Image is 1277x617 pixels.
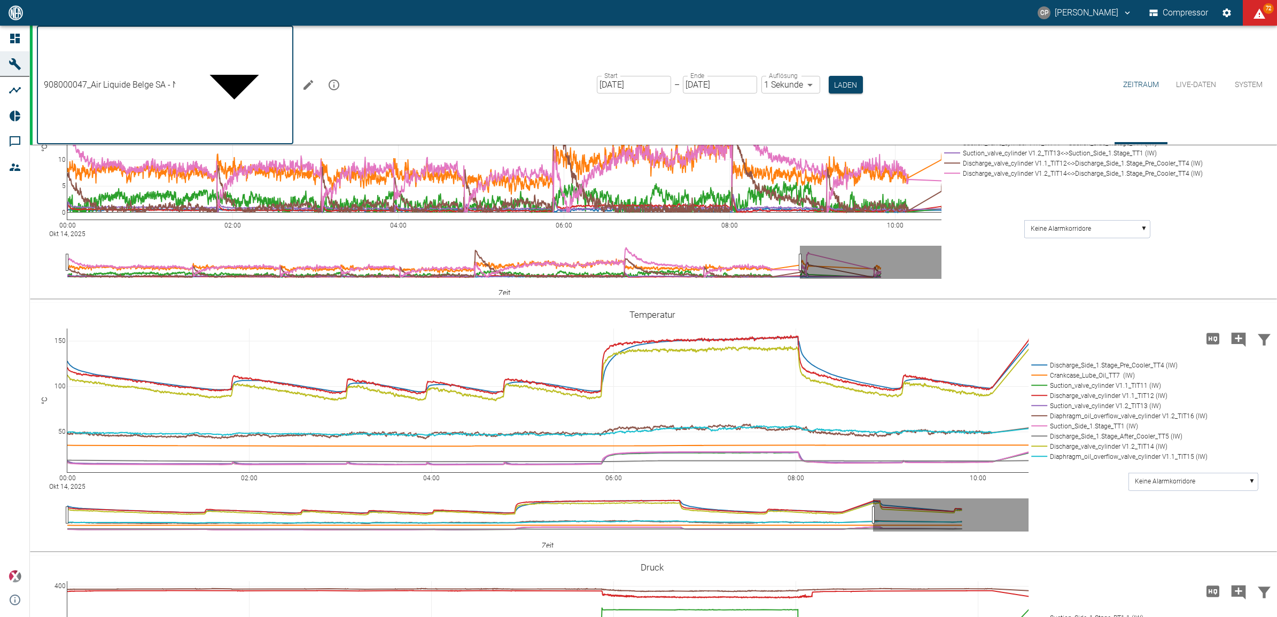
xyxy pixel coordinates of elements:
[690,71,704,80] label: Ende
[597,76,671,93] input: DD.MM.YYYY
[1217,3,1236,22] button: Einstellungen
[1115,26,1167,144] button: Zeitraum
[1226,324,1251,352] button: Kommentar hinzufügen
[1225,26,1273,144] button: System
[1135,477,1195,485] text: Keine Alarmkorridore
[683,76,757,93] input: DD.MM.YYYY
[1200,585,1226,596] span: Hohe Auflösung
[7,5,24,20] img: logo
[674,79,680,91] p: –
[1251,324,1277,352] button: Daten filtern
[298,74,319,96] button: Machine bearbeiten
[1226,577,1251,605] button: Kommentar hinzufügen
[1038,6,1050,19] div: CP
[1200,333,1226,343] span: Hohe Auflösung
[769,71,798,80] label: Auflösung
[1036,3,1134,22] button: christoph.palm@neuman-esser.com
[44,79,263,91] span: 908000047_Air Liquide Belge SA - NV_Antwerpen-Lillo (BE)
[1263,3,1274,14] span: 72
[323,74,345,96] button: mission info
[829,76,863,93] button: Laden
[604,71,618,80] label: Start
[9,570,21,583] img: Xplore Logo
[1031,224,1091,232] text: Keine Alarmkorridore
[1167,26,1225,144] button: Live-Daten
[761,76,820,93] div: 1 Sekunde
[1251,577,1277,605] button: Daten filtern
[1147,3,1211,22] button: Compressor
